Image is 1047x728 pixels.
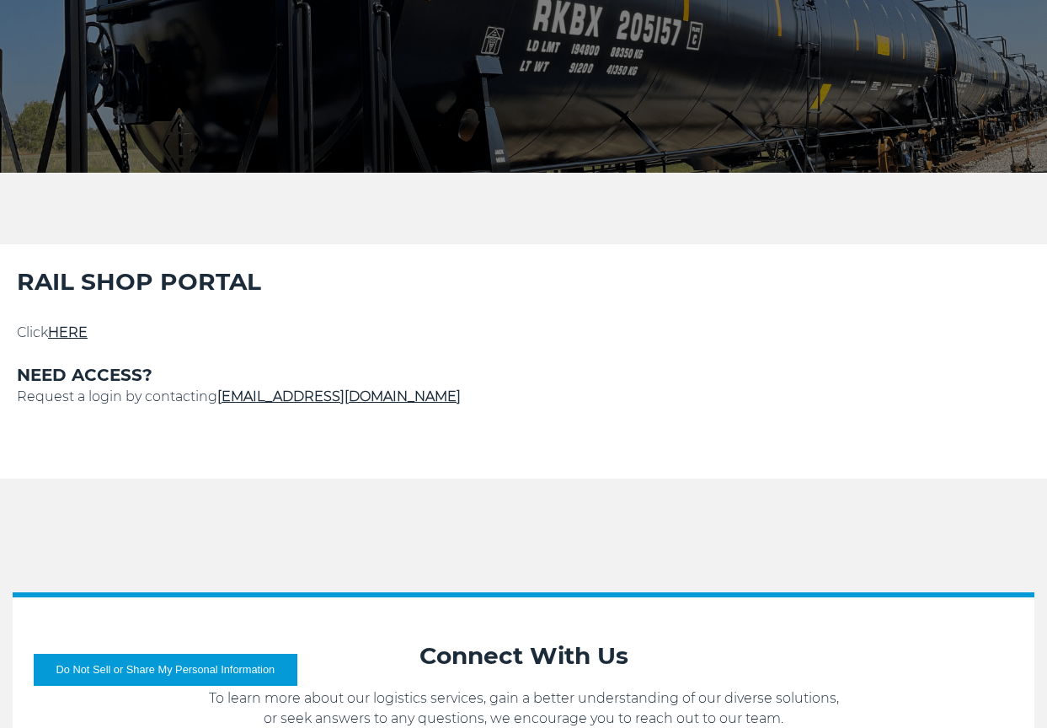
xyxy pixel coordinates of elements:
button: Do Not Sell or Share My Personal Information [34,654,297,686]
h3: NEED ACCESS? [17,363,1030,387]
a: [EMAIL_ADDRESS][DOMAIN_NAME] [217,388,461,404]
p: Click [17,323,1030,343]
h2: Connect With Us [29,640,1018,672]
a: HERE [48,324,88,340]
p: Request a login by contacting [17,387,1030,407]
h2: RAIL SHOP PORTAL [17,265,1030,297]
